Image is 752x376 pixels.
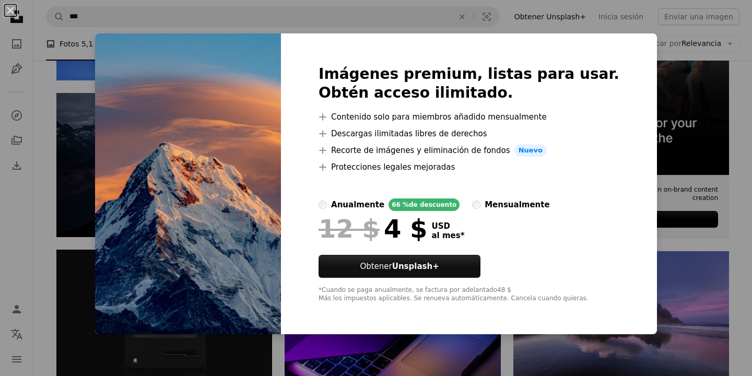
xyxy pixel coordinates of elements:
[319,215,380,242] span: 12 $
[319,127,619,140] li: Descargas ilimitadas libres de derechos
[319,144,619,157] li: Recorte de imágenes y eliminación de fondos
[319,215,427,242] div: 4 $
[319,161,619,173] li: Protecciones legales mejoradas
[319,255,480,278] button: ObtenerUnsplash+
[319,201,327,209] input: anualmente66 %de descuento
[514,144,547,157] span: Nuevo
[472,201,480,209] input: mensualmente
[95,33,281,334] img: premium_photo-1688645554172-d3aef5f837ce
[319,65,619,102] h2: Imágenes premium, listas para usar. Obtén acceso ilimitado.
[319,286,619,303] div: *Cuando se paga anualmente, se factura por adelantado 48 $ Más los impuestos aplicables. Se renue...
[392,262,439,271] strong: Unsplash+
[431,221,464,231] span: USD
[431,231,464,240] span: al mes *
[485,198,549,211] div: mensualmente
[331,198,384,211] div: anualmente
[319,111,619,123] li: Contenido solo para miembros añadido mensualmente
[389,198,460,211] div: 66 % de descuento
